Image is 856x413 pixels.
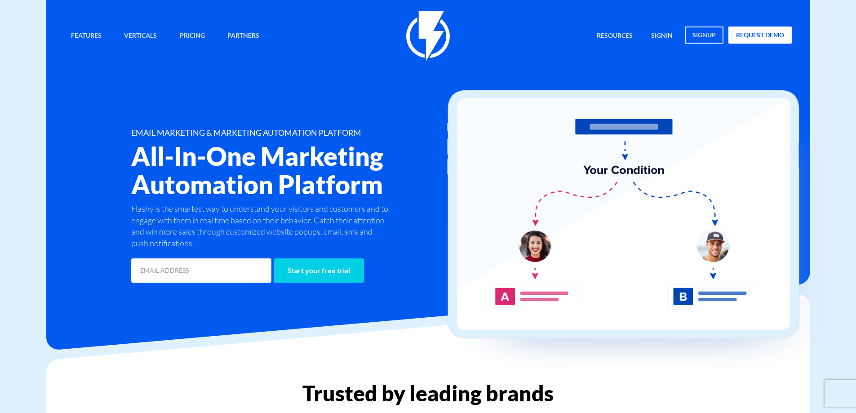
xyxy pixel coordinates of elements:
a: Features [64,27,108,46]
a: Verticals [117,27,164,46]
input: EMAIL ADDRESS [131,258,271,283]
a: Resources [590,27,639,46]
a: request demo [728,27,792,44]
h2: Trusted by leading brands [46,382,810,405]
a: Partners [221,27,266,46]
p: Flashy is the smartest way to understand your visitors and customers and to engage with them in r... [131,203,391,249]
a: Pricing [173,27,212,46]
a: signin [644,27,679,46]
input: Start your free trial [274,258,364,283]
a: signup [685,27,723,44]
h2: All-In-One Marketing Automation Platform [131,142,482,199]
h1: EMAIL MARKETING & MARKETING AUTOMATION PLATFORM [131,129,482,138]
